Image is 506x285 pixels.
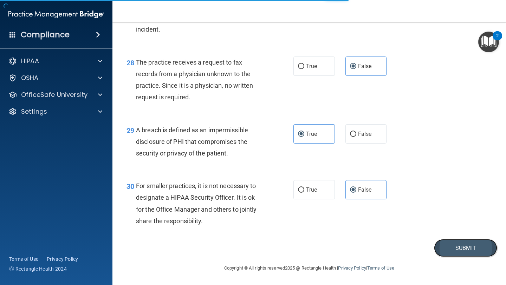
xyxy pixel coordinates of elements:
[136,126,248,157] span: A breach is defined as an impermissible disclosure of PHI that compromises the security or privac...
[358,131,372,137] span: False
[350,187,356,193] input: False
[8,91,102,99] a: OfficeSafe University
[306,186,317,193] span: True
[21,91,87,99] p: OfficeSafe University
[181,257,437,279] div: Copyright © All rights reserved 2025 @ Rectangle Health | |
[367,265,394,271] a: Terms of Use
[306,131,317,137] span: True
[298,64,304,69] input: True
[471,237,498,263] iframe: Drift Widget Chat Controller
[8,74,102,82] a: OSHA
[358,186,372,193] span: False
[434,239,497,257] button: Submit
[126,182,134,191] span: 30
[350,64,356,69] input: False
[358,63,372,69] span: False
[126,126,134,135] span: 29
[496,36,499,45] div: 2
[9,256,38,263] a: Terms of Use
[21,57,39,65] p: HIPAA
[21,30,70,40] h4: Compliance
[8,107,102,116] a: Settings
[478,32,499,52] button: Open Resource Center, 2 new notifications
[21,107,47,116] p: Settings
[298,187,304,193] input: True
[126,59,134,67] span: 28
[350,132,356,137] input: False
[298,132,304,137] input: True
[9,265,67,272] span: Ⓒ Rectangle Health 2024
[8,7,104,21] img: PMB logo
[47,256,78,263] a: Privacy Policy
[306,63,317,69] span: True
[338,265,366,271] a: Privacy Policy
[136,182,257,225] span: For smaller practices, it is not necessary to designate a HIPAA Security Officer. It is ok for th...
[136,59,253,101] span: The practice receives a request to fax records from a physician unknown to the practice. Since it...
[21,74,39,82] p: OSHA
[8,57,102,65] a: HIPAA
